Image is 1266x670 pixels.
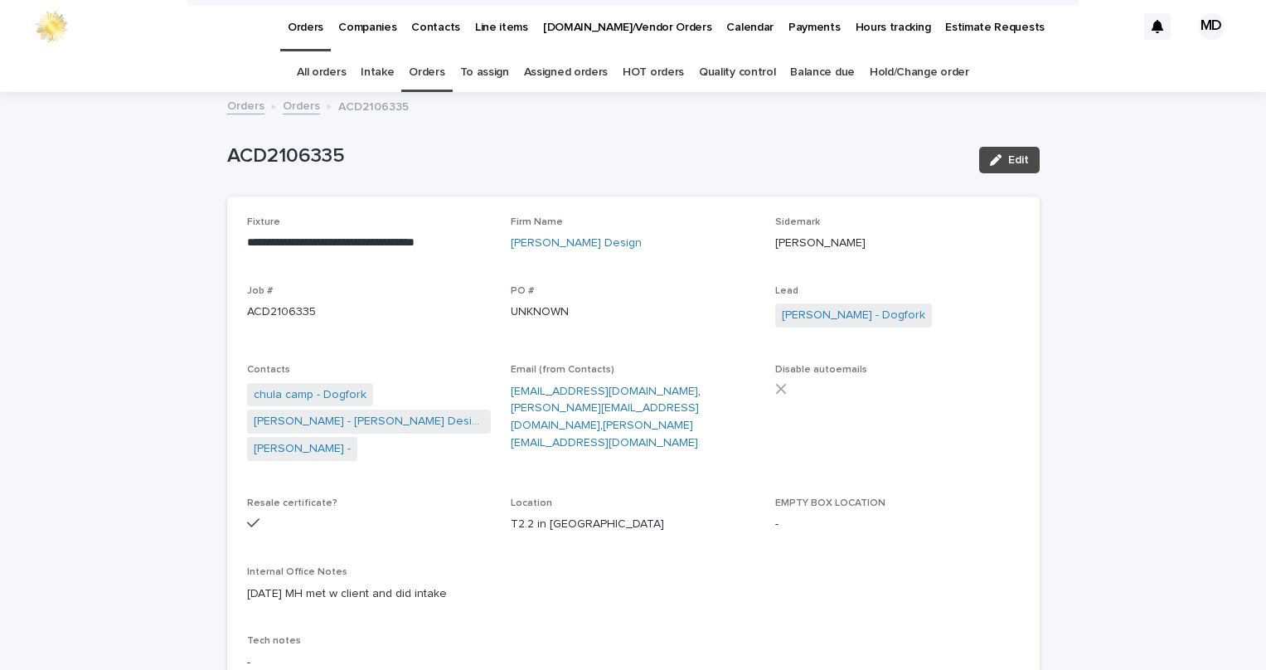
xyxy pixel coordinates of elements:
[775,235,1020,252] p: [PERSON_NAME]
[254,440,351,458] a: [PERSON_NAME] -
[1198,13,1225,40] div: MD
[775,286,798,296] span: Lead
[247,365,290,375] span: Contacts
[511,303,755,321] p: UNKNOWN
[1008,154,1029,166] span: Edit
[511,365,614,375] span: Email (from Contacts)
[511,235,642,252] a: [PERSON_NAME] Design
[782,307,925,324] a: [PERSON_NAME] - Dogfork
[247,498,337,508] span: Resale certificate?
[247,567,347,577] span: Internal Office Notes
[254,386,366,404] a: chula camp - Dogfork
[511,386,698,397] a: [EMAIL_ADDRESS][DOMAIN_NAME]
[283,95,320,114] a: Orders
[511,286,534,296] span: PO #
[297,53,346,92] a: All orders
[338,96,409,114] p: ACD2106335
[227,95,264,114] a: Orders
[460,53,509,92] a: To assign
[511,402,699,431] a: [PERSON_NAME][EMAIL_ADDRESS][DOMAIN_NAME]
[247,286,273,296] span: Job #
[511,516,755,533] p: T2.2 in [GEOGRAPHIC_DATA]
[623,53,684,92] a: HOT orders
[511,420,698,449] a: [PERSON_NAME][EMAIL_ADDRESS][DOMAIN_NAME]
[247,636,301,646] span: Tech notes
[511,498,552,508] span: Location
[775,498,885,508] span: EMPTY BOX LOCATION
[409,53,444,92] a: Orders
[247,585,1020,603] p: [DATE] MH met w client and did intake
[361,53,394,92] a: Intake
[979,147,1040,173] button: Edit
[247,303,492,321] p: ACD2106335
[511,383,755,452] p: , ,
[227,144,966,168] p: ACD2106335
[511,217,563,227] span: Firm Name
[790,53,855,92] a: Balance due
[775,516,1020,533] p: -
[699,53,775,92] a: Quality control
[254,413,485,430] a: [PERSON_NAME] - [PERSON_NAME] Design
[524,53,608,92] a: Assigned orders
[775,365,867,375] span: Disable autoemails
[870,53,969,92] a: Hold/Change order
[247,217,280,227] span: Fixture
[775,217,820,227] span: Sidemark
[33,10,70,43] img: 0ffKfDbyRa2Iv8hnaAqg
